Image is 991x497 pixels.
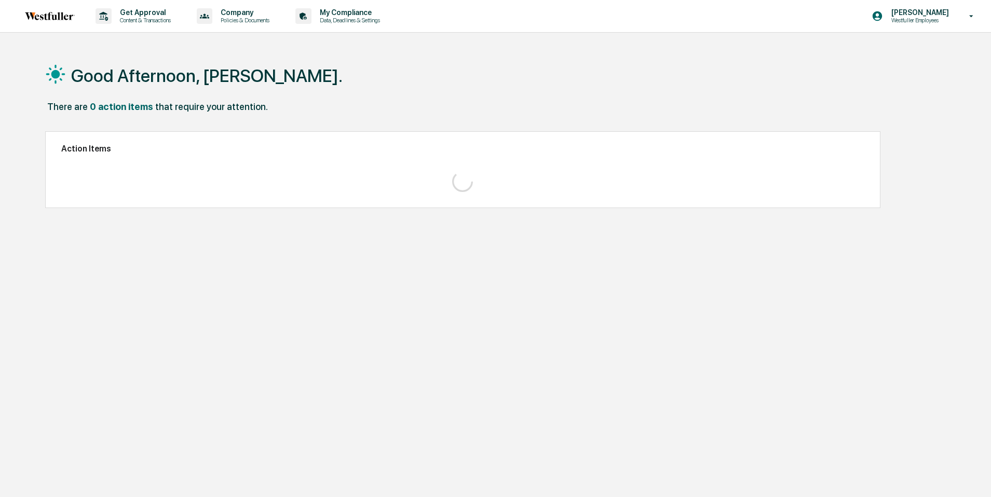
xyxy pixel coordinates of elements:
h1: Good Afternoon, [PERSON_NAME]. [71,65,343,86]
div: that require your attention. [155,101,268,112]
p: My Compliance [311,8,385,17]
img: logo [25,12,75,20]
p: Policies & Documents [212,17,275,24]
p: Westfuller Employees [883,17,954,24]
p: Content & Transactions [112,17,176,24]
p: Get Approval [112,8,176,17]
div: 0 action items [90,101,153,112]
p: Data, Deadlines & Settings [311,17,385,24]
h2: Action Items [61,144,864,154]
p: [PERSON_NAME] [883,8,954,17]
p: Company [212,8,275,17]
div: There are [47,101,88,112]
